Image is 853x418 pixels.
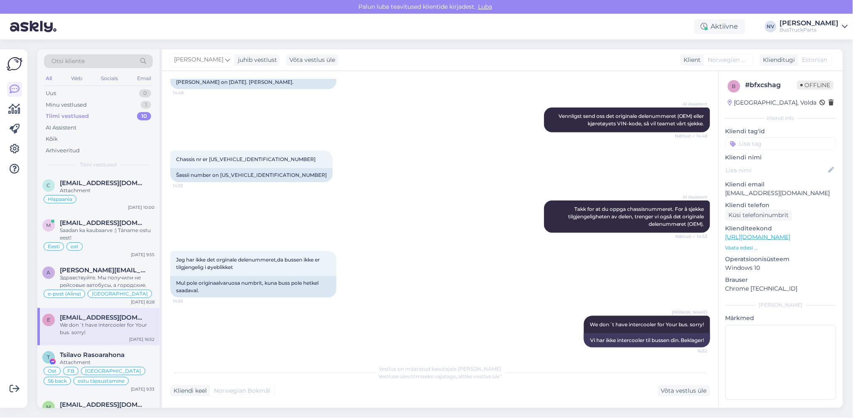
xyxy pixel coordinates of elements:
[176,257,321,270] span: Jeg har ikke det orginale delenummeret,da bussen ikke er tilgjengelig i øyeblikket
[726,276,836,284] p: Brauser
[47,354,50,360] span: T
[708,56,749,64] span: Norwegian Bokmål
[60,359,154,366] div: Attachment
[726,180,836,189] p: Kliendi email
[46,101,87,109] div: Minu vestlused
[677,348,708,354] span: 16:52
[131,299,154,305] div: [DATE] 8:28
[726,284,836,293] p: Chrome [TECHNICAL_ID]
[590,321,704,328] span: We don´t have intercooler for Your bus. sorry!
[170,168,333,182] div: Šassii number on [US_VEHICLE_IDENTIFICATION_NUMBER]
[745,80,797,90] div: # bfxcshag
[60,321,154,336] div: We don´t have intercooler for Your bus. sorry!
[559,113,706,127] span: Vennligst send oss det originale delenummeret (OEM) eller kjøretøyets VIN-kode, så vil teamet vår...
[60,314,146,321] span: eldar@knotten.com
[584,333,710,347] div: Vi har ikke intercooler til bussen din. Beklager!
[47,182,51,188] span: c
[726,153,836,162] p: Kliendi nimi
[60,219,146,227] span: matrixbussid@gmail.com
[44,73,54,84] div: All
[129,336,154,342] div: [DATE] 16:52
[728,98,817,107] div: [GEOGRAPHIC_DATA], Volda
[60,266,146,274] span: allan.allanranna1243@gmail.com
[46,112,89,120] div: Tiimi vestlused
[726,189,836,198] p: [EMAIL_ADDRESS][DOMAIN_NAME]
[47,269,51,276] span: a
[658,385,710,396] div: Võta vestlus üle
[69,73,84,84] div: Web
[726,224,836,233] p: Klienditeekond
[47,317,50,323] span: e
[139,89,151,98] div: 0
[60,351,125,359] span: Tsilavo Rasoarahona
[173,183,204,189] span: 14:53
[726,244,836,252] p: Vaata edasi ...
[726,137,836,150] input: Lisa tag
[675,233,708,240] span: Nähtud ✓ 14:53
[677,194,708,200] span: AI Assistent
[60,401,146,408] span: mcmashwal@yahoo.com
[726,166,827,175] input: Lisa nimi
[46,89,56,98] div: Uus
[726,264,836,272] p: Windows 10
[726,115,836,122] div: Kliendi info
[170,386,207,395] div: Kliendi keel
[128,204,154,210] div: [DATE] 10:00
[141,101,151,109] div: 1
[47,222,51,228] span: m
[379,373,502,379] span: Vestluse ülevõtmiseks vajutage
[60,179,146,187] span: carbonoaudio@gmail.com
[694,19,745,34] div: Aktiivne
[726,201,836,210] p: Kliendi telefon
[726,301,836,309] div: [PERSON_NAME]
[173,298,204,304] span: 14:55
[48,244,60,249] span: Eesti
[48,197,72,202] span: Hispaania
[131,386,154,392] div: [DATE] 9:33
[46,147,80,155] div: Arhiveeritud
[174,55,223,64] span: [PERSON_NAME]
[286,54,338,66] div: Võta vestlus üle
[71,244,78,249] span: ost
[135,73,153,84] div: Email
[780,20,848,33] a: [PERSON_NAME]BusTruckParts
[48,291,81,296] span: e-post (Alina)
[78,379,125,384] span: ostu täpsustamine
[765,21,777,32] div: NV
[780,27,839,33] div: BusTruckParts
[173,90,204,96] span: 14:48
[48,379,67,384] span: S6 back
[379,366,502,372] span: Vestlus on määratud kasutajale [PERSON_NAME]
[60,187,154,194] div: Attachment
[46,135,58,143] div: Kõik
[726,127,836,136] p: Kliendi tag'id
[476,3,495,10] span: Luba
[802,56,828,64] span: Estonian
[214,386,270,395] span: Norwegian Bokmål
[60,274,154,289] div: Здравствуйте. Мы получили не рейсовые автобусы, а городские.
[51,57,85,66] span: Otsi kliente
[67,369,74,374] span: FB
[48,369,56,374] span: Ost
[47,404,51,410] span: m
[677,101,708,107] span: AI Assistent
[176,156,316,162] span: Chassis nr er [US_VEHICLE_IDENTIFICATION_NUMBER]
[80,161,117,169] span: Tiimi vestlused
[170,276,336,298] div: Mul pole originaalvaruosa numbrit, kuna buss pole hetkel saadaval.
[85,369,141,374] span: [GEOGRAPHIC_DATA]
[99,73,120,84] div: Socials
[568,206,706,227] span: Takk for at du oppga chassisnummeret. For å sjekke tilgjengeligheten av delen, trenger vi også de...
[760,56,795,64] div: Klienditugi
[131,252,154,258] div: [DATE] 9:55
[780,20,839,27] div: [PERSON_NAME]
[7,56,22,72] img: Askly Logo
[46,124,76,132] div: AI Assistent
[797,81,834,90] span: Offline
[672,309,708,315] span: [PERSON_NAME]
[235,56,277,64] div: juhib vestlust
[675,133,708,139] span: Nähtud ✓ 14:48
[92,291,148,296] span: [GEOGRAPHIC_DATA]
[681,56,701,64] div: Klient
[60,227,154,242] div: Saadan ka kaubaarve :) Täname ostu eest!
[726,233,791,241] a: [URL][DOMAIN_NAME]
